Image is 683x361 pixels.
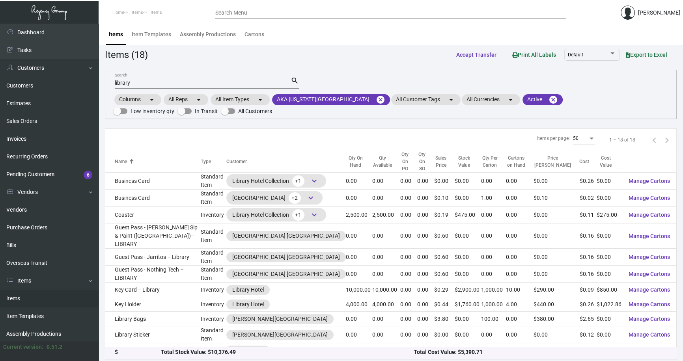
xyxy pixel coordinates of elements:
div: Qty Per Carton [481,154,498,169]
td: $1,760.00 [455,297,481,312]
div: Type [201,158,226,165]
div: Qty On SO [417,151,434,172]
button: Export to Excel [620,48,674,62]
div: Library Hotel [232,286,264,294]
td: 0.00 [346,173,373,190]
span: Low inventory qty [131,106,174,116]
div: Name [115,158,127,165]
button: Manage Cartons [622,208,676,222]
span: Items [132,10,143,15]
td: $0.00 [533,173,579,190]
td: $0.16 [579,249,596,266]
td: 4,000.00 [346,297,373,312]
td: 0.00 [400,223,417,249]
td: $0.09 [579,283,596,297]
td: 0.00 [417,190,434,207]
mat-chip: All Currencies [462,94,520,105]
span: Default [568,52,583,58]
button: Accept Transfer [450,48,503,62]
td: $0.26 [579,297,596,312]
div: Cost [579,158,596,165]
mat-chip: All Item Types [211,94,270,105]
td: 0.00 [506,207,534,223]
td: 0.00 [400,173,417,190]
td: 0.00 [506,249,534,266]
div: Qty On SO [417,151,427,172]
td: $440.00 [533,297,579,312]
td: 0.00 [481,249,506,266]
td: $0.00 [533,207,579,223]
td: $0.00 [434,326,455,343]
td: $0.00 [596,266,622,283]
span: keyboard_arrow_down [306,193,315,203]
td: 0.00 [506,266,534,283]
td: $0.00 [596,223,622,249]
div: Assembly Productions [180,30,236,39]
td: $0.19 [434,207,455,223]
span: Manage Cartons [629,178,670,184]
div: Qty On PO [400,151,410,172]
td: Library Sticker [105,326,201,343]
td: 4,000.00 [372,297,400,312]
div: Item Templates [132,30,171,39]
button: Manage Cartons [622,267,676,281]
span: Manage Cartons [629,254,670,260]
div: [GEOGRAPHIC_DATA] [GEOGRAPHIC_DATA] [232,270,340,278]
td: Business Card [105,173,201,190]
span: Manage Cartons [629,233,670,239]
span: Accept Transfer [456,52,496,58]
mat-icon: arrow_drop_down [147,95,157,104]
td: 10,000.00 [346,283,373,297]
td: 0.00 [372,190,400,207]
td: 0.00 [506,190,534,207]
td: $0.00 [455,173,481,190]
td: Standard Item [201,190,226,207]
td: $0.00 [596,190,622,207]
td: 1,000.00 [481,283,506,297]
td: Guest Pass - Jarritos – Library [105,249,201,266]
div: Cost Value [596,154,622,169]
td: Coaster [105,207,201,223]
td: $1,280.00 [533,343,579,358]
td: Standard Item [201,173,226,190]
span: 50 [573,136,578,141]
button: Manage Cartons [622,229,676,243]
td: 0.00 [481,207,506,223]
td: $0.60 [434,266,455,283]
td: 7,000.00 [346,343,373,358]
td: $380.00 [533,312,579,326]
td: $0.32 [434,343,455,358]
td: 1.75 [506,343,534,358]
td: $0.60 [434,223,455,249]
td: 0.00 [372,249,400,266]
td: 0.00 [346,249,373,266]
td: $2,240.00 [455,343,481,358]
td: 0.00 [417,223,434,249]
span: In Transit [195,106,218,116]
td: 0.00 [372,223,400,249]
td: $0.10 [434,190,455,207]
td: Business Card [105,190,201,207]
td: Inventory [201,312,226,326]
td: 7,000.00 [372,343,400,358]
td: 0.00 [481,326,506,343]
td: 0.00 [417,173,434,190]
span: Manage Cartons [629,212,670,218]
div: Cartons on Hand [506,154,534,169]
td: $3.80 [434,312,455,326]
td: 0.00 [400,297,417,312]
mat-icon: arrow_drop_down [256,95,265,104]
td: $0.00 [596,249,622,266]
td: $0.00 [455,266,481,283]
td: $2.65 [579,312,596,326]
td: $275.00 [596,207,622,223]
td: Inventory [201,283,226,297]
button: Manage Cartons [622,328,676,342]
span: +2 [289,192,301,204]
mat-icon: arrow_drop_down [446,95,456,104]
div: [PERSON_NAME][GEOGRAPHIC_DATA] [232,331,328,339]
td: 2,500.00 [372,207,400,223]
td: 0.00 [400,190,417,207]
td: Guest Pass - [PERSON_NAME] Sip & Paint ([GEOGRAPHIC_DATA])– LIBRARY [105,223,201,249]
mat-icon: arrow_drop_down [194,95,203,104]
